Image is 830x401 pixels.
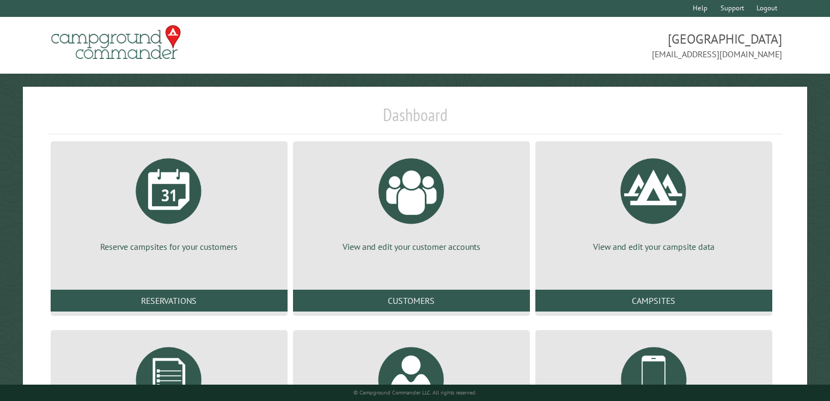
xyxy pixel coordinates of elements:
[535,290,772,312] a: Campsites
[548,241,759,253] p: View and edit your campsite data
[415,30,782,61] span: [GEOGRAPHIC_DATA] [EMAIL_ADDRESS][DOMAIN_NAME]
[64,150,274,253] a: Reserve campsites for your customers
[48,104,783,134] h1: Dashboard
[51,290,288,312] a: Reservations
[548,150,759,253] a: View and edit your campsite data
[353,389,477,396] small: © Campground Commander LLC. All rights reserved.
[48,21,184,64] img: Campground Commander
[306,150,517,253] a: View and edit your customer accounts
[306,241,517,253] p: View and edit your customer accounts
[64,241,274,253] p: Reserve campsites for your customers
[293,290,530,312] a: Customers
